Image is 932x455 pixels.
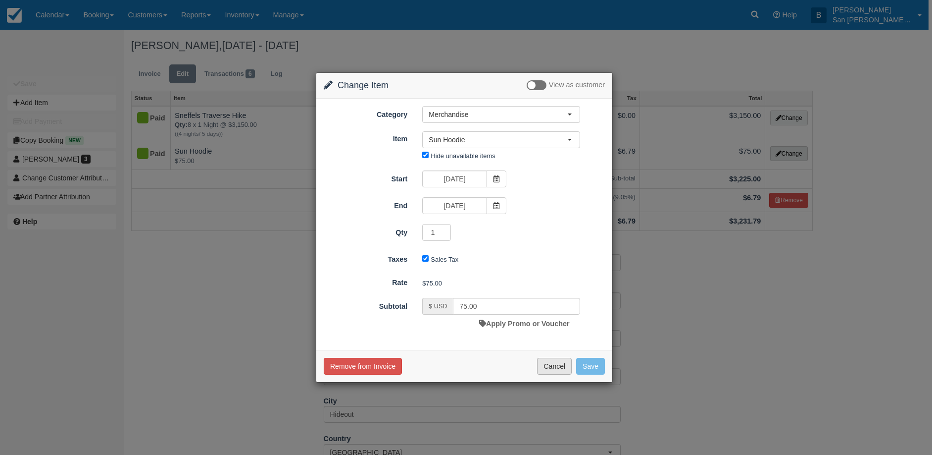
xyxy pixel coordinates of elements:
label: End [316,197,415,211]
label: Hide unavailable items [431,152,495,160]
button: Remove from Invoice [324,358,402,375]
label: Taxes [316,251,415,265]
button: Cancel [537,358,572,375]
label: Category [316,106,415,120]
a: Apply Promo or Voucher [479,320,569,328]
button: Merchandise [422,106,580,123]
label: Qty [316,224,415,238]
label: Subtotal [316,298,415,312]
label: Item [316,130,415,144]
button: Sun Hoodie [422,131,580,148]
div: $75.00 [415,275,612,291]
label: Rate [316,274,415,288]
label: Start [316,171,415,184]
span: Sun Hoodie [429,135,567,145]
label: Sales Tax [431,256,458,263]
span: Change Item [338,80,389,90]
span: View as customer [549,81,605,89]
span: Merchandise [429,110,567,119]
button: Save [576,358,605,375]
small: $ USD [429,303,447,310]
